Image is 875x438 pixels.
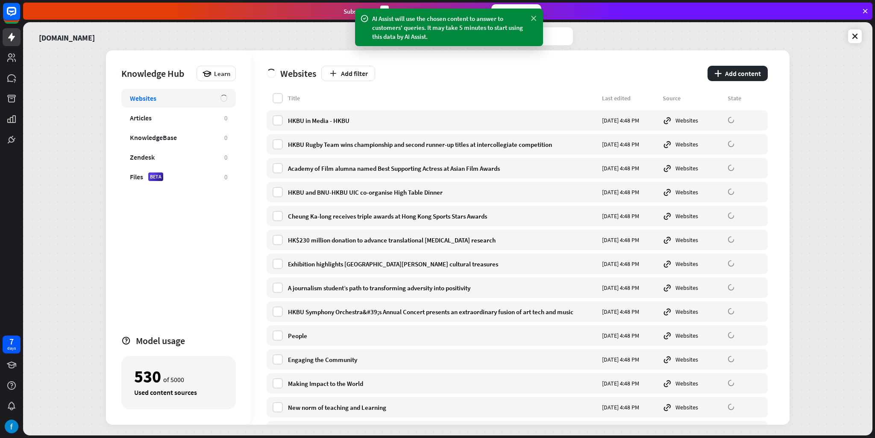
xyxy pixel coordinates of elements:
div: Articles [130,114,152,122]
div: Zendesk [130,153,155,161]
div: [DATE] 4:48 PM [602,308,658,315]
div: of 5000 [134,369,223,384]
div: BETA [148,172,163,181]
div: Subscribe in days to get your first month for $1 [344,6,484,17]
div: Websites [267,67,316,79]
button: Add filter [321,66,375,81]
div: 530 [134,369,161,384]
div: [DATE] 4:48 PM [602,284,658,292]
div: Last edited [602,94,658,102]
div: Making Impact to the World [288,380,597,388]
div: Websites [663,403,722,412]
div: Websites [130,94,156,102]
div: Websites [663,355,722,364]
div: 3 [380,6,389,17]
div: People [288,332,597,340]
div: [DATE] 4:48 PM [602,188,658,196]
div: [DATE] 4:48 PM [602,117,658,124]
div: 0 [224,134,227,142]
div: Websites [663,307,722,316]
div: Files [130,172,143,181]
div: Websites [663,235,722,245]
div: [DATE] 4:48 PM [602,403,658,411]
div: Knowledge Hub [121,67,192,79]
button: plusAdd content [708,66,768,81]
i: plus [714,70,722,77]
div: [DATE] 4:48 PM [602,236,658,244]
div: [DATE] 4:48 PM [602,164,658,172]
div: Source [663,94,722,102]
button: Open LiveChat chat widget [7,3,32,29]
div: State [728,94,762,102]
div: Model usage [136,335,236,347]
div: Used content sources [134,388,223,397]
a: 7 days [3,336,21,353]
div: KnowledgeBase [130,133,177,142]
div: HKBU and BNU-HKBU UIC co-organise High Table Dinner [288,188,597,196]
div: 0 [224,173,227,181]
div: Websites [663,379,722,388]
div: 0 [224,114,227,122]
div: HK$230 million donation to advance translational [MEDICAL_DATA] research [288,236,597,244]
div: Websites [663,259,722,269]
div: Cheung Ka-long receives triple awards at Hong Kong Sports Stars Awards [288,212,597,220]
div: Title [288,94,597,102]
div: HKBU Rugby Team wins championship and second runner-up titles at intercollegiate competition [288,140,597,149]
a: [DOMAIN_NAME] [39,27,95,45]
div: Websites [663,164,722,173]
div: 7 [9,338,14,345]
div: [DATE] 4:48 PM [602,212,658,220]
div: Websites [663,211,722,221]
div: Websites [663,187,722,197]
div: [DATE] 4:48 PM [602,356,658,363]
div: Subscribe now [491,4,541,18]
div: 0 [224,153,227,161]
div: Websites [663,116,722,125]
div: AI Assist will use the chosen content to answer to customers' queries. It may take 5 minutes to s... [372,14,526,41]
div: [DATE] 4:48 PM [602,332,658,339]
div: Websites [663,140,722,149]
div: [DATE] 4:48 PM [602,140,658,148]
div: Engaging the Community [288,356,597,364]
span: Learn [214,70,230,78]
div: Academy of Film alumna named Best Supporting Actress at Asian Film Awards [288,164,597,172]
div: HKBU Symphony Orchestra&#39;s Annual Concert presents an extraordinary fusion of art tech and music [288,308,597,316]
div: Websites [663,331,722,340]
div: days [7,345,16,351]
div: HKBU in Media - HKBU [288,117,597,125]
div: Websites [663,283,722,292]
div: A journalism student’s path to transforming adversity into positivity [288,284,597,292]
div: Exhibition highlights [GEOGRAPHIC_DATA][PERSON_NAME] cultural treasures [288,260,597,268]
div: New norm of teaching and Learning [288,403,597,412]
div: [DATE] 4:48 PM [602,380,658,387]
div: [DATE] 4:48 PM [602,260,658,268]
